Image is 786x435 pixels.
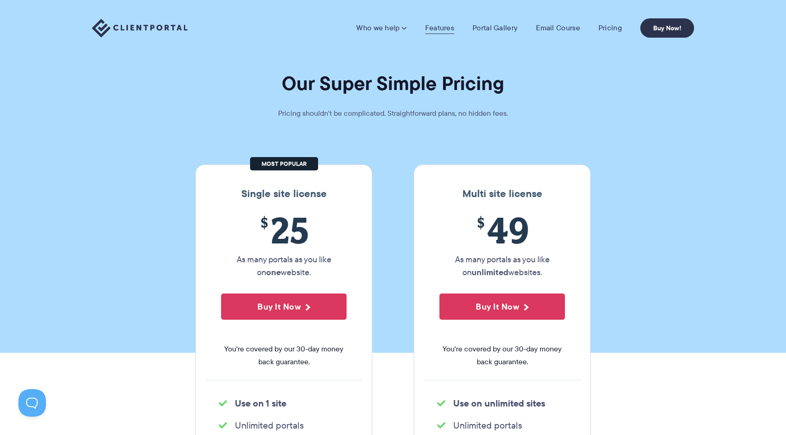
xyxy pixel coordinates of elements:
a: Features [425,23,454,33]
button: Buy It Now [221,294,347,320]
a: Who we help [356,23,406,33]
h3: Multi site license [423,188,581,200]
span: You're covered by our 30-day money back guarantee. [439,343,565,368]
iframe: Toggle Customer Support [18,389,46,417]
p: Pricing shouldn't be complicated. Straightforward plans, no hidden fees. [255,107,531,120]
strong: one [266,266,281,278]
p: As many portals as you like on website. [221,253,347,279]
button: Buy It Now [439,294,565,320]
strong: Use on unlimited sites [453,396,545,410]
strong: Use on 1 site [235,396,286,410]
li: Unlimited portals [219,419,349,432]
span: 25 [221,209,347,251]
li: Unlimited portals [437,419,567,432]
h3: Single site license [205,188,363,200]
a: Portal Gallery [473,23,518,33]
p: As many portals as you like on websites. [439,253,565,279]
a: Buy Now! [640,18,694,38]
strong: unlimited [472,266,508,278]
span: 49 [439,209,565,251]
a: Email Course [536,23,580,33]
span: You're covered by our 30-day money back guarantee. [221,343,347,368]
a: Pricing [598,23,622,33]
